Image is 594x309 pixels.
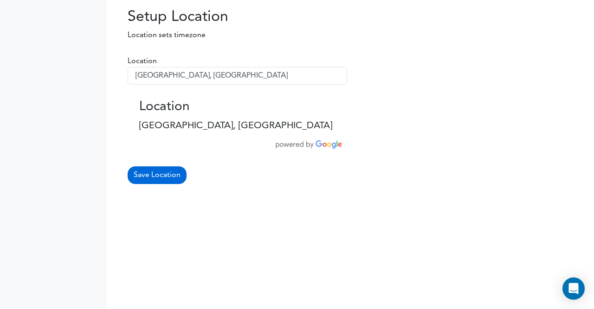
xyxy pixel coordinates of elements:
[114,30,262,41] p: Location sets timezone
[139,99,336,115] h3: Location
[139,119,336,133] p: [GEOGRAPHIC_DATA], [GEOGRAPHIC_DATA]
[128,166,187,184] button: Save Location
[276,140,342,149] img: powered_by_google.png
[114,8,262,26] h2: Setup Location
[128,67,347,85] input: Enter a city name
[128,56,157,67] label: Location
[562,277,585,300] div: Open Intercom Messenger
